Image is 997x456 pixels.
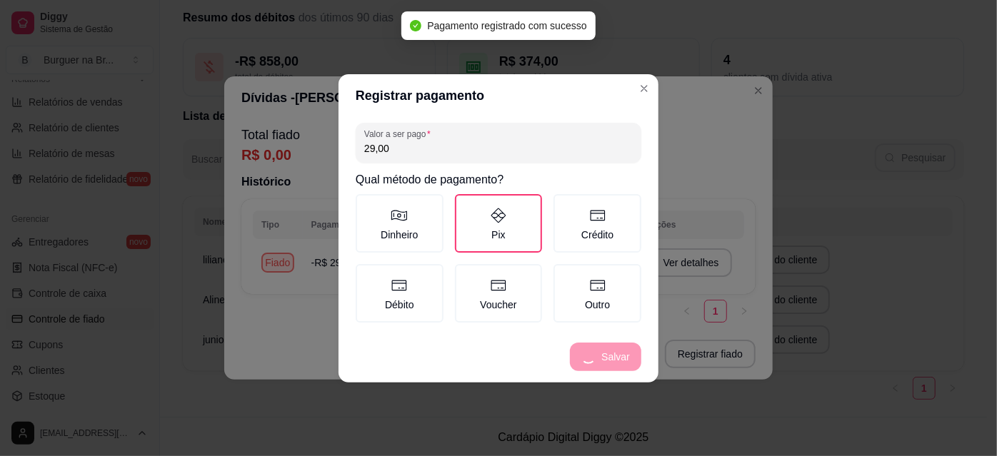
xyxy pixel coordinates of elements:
[356,194,444,253] label: Dinheiro
[427,20,586,31] span: Pagamento registrado com sucesso
[553,194,641,253] label: Crédito
[339,74,658,117] header: Registrar pagamento
[633,77,656,100] button: Close
[356,171,641,188] h2: Qual método de pagamento?
[364,128,436,140] label: Valor a ser pago
[455,264,543,323] label: Voucher
[553,264,641,323] label: Outro
[364,141,633,156] input: Valor a ser pago
[410,20,421,31] span: check-circle
[356,264,444,323] label: Débito
[455,194,543,253] label: Pix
